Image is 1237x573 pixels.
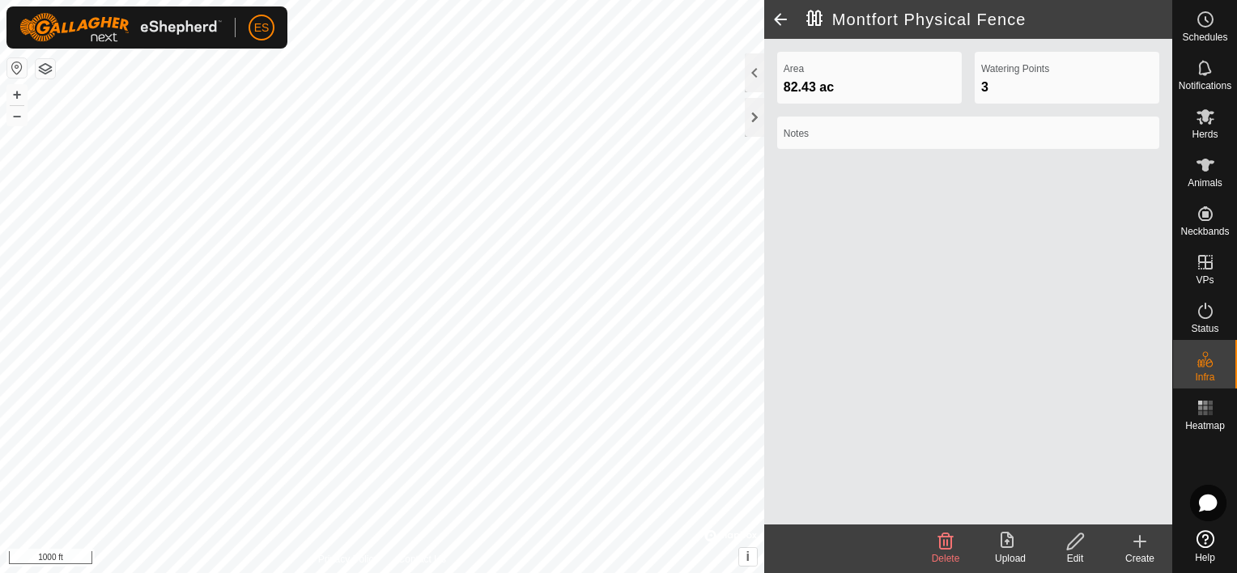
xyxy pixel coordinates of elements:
[784,80,834,94] span: 82.43 ac
[978,551,1043,566] div: Upload
[1196,275,1214,285] span: VPs
[36,59,55,79] button: Map Layers
[1182,32,1227,42] span: Schedules
[739,548,757,566] button: i
[784,62,955,76] label: Area
[746,550,750,563] span: i
[1195,372,1214,382] span: Infra
[981,80,988,94] span: 3
[1185,421,1225,431] span: Heatmap
[1043,551,1107,566] div: Edit
[7,106,27,125] button: –
[254,19,270,36] span: ES
[1173,524,1237,569] a: Help
[806,10,1172,29] h2: Montfort Physical Fence
[1192,129,1218,139] span: Herds
[1107,551,1172,566] div: Create
[1195,553,1215,562] span: Help
[1180,227,1229,236] span: Neckbands
[7,85,27,104] button: +
[1179,81,1231,91] span: Notifications
[784,126,1153,141] label: Notes
[1191,324,1218,333] span: Status
[7,58,27,78] button: Reset Map
[981,62,1153,76] label: Watering Points
[398,552,446,567] a: Contact Us
[318,552,379,567] a: Privacy Policy
[1188,178,1222,188] span: Animals
[932,553,960,564] span: Delete
[19,13,222,42] img: Gallagher Logo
